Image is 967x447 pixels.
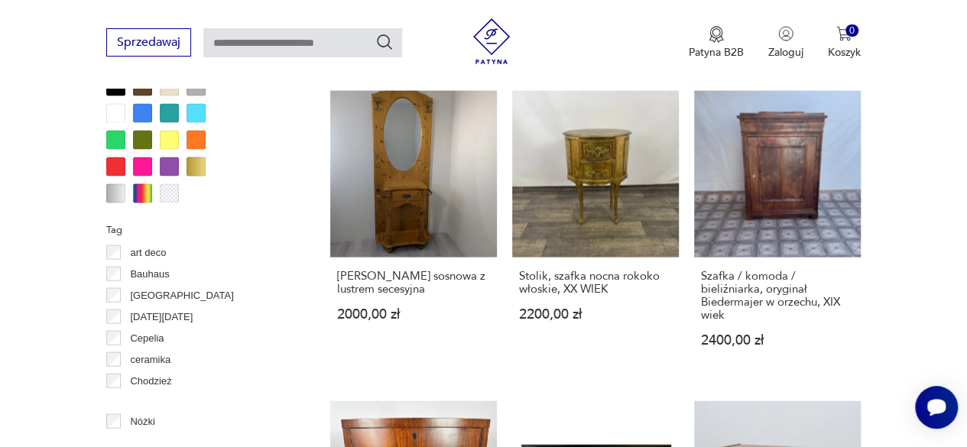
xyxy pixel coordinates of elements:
p: 2400,00 zł [701,334,854,347]
img: Ikona medalu [709,26,724,43]
button: Szukaj [375,33,394,51]
button: 0Koszyk [828,26,861,60]
iframe: Smartsupp widget button [915,386,958,429]
p: [DATE][DATE] [130,309,193,326]
button: Sprzedawaj [106,28,191,57]
a: Stolik, szafka nocna rokoko włoskie, XX WIEKStolik, szafka nocna rokoko włoskie, XX WIEK2200,00 zł [512,91,679,377]
div: 0 [845,24,858,37]
p: Bauhaus [130,266,169,283]
p: 2200,00 zł [519,308,672,321]
p: ceramika [130,351,170,368]
img: Ikonka użytkownika [778,26,793,41]
a: Sprzedawaj [106,38,191,49]
p: Chodzież [130,373,171,390]
a: Ikona medaluPatyna B2B [689,26,744,60]
p: [GEOGRAPHIC_DATA] [130,287,233,304]
p: Zaloguj [768,45,803,60]
p: 2000,00 zł [337,308,490,321]
button: Patyna B2B [689,26,744,60]
img: Ikona koszyka [836,26,852,41]
p: art deco [130,245,166,261]
img: Patyna - sklep z meblami i dekoracjami vintage [469,18,514,64]
p: Patyna B2B [689,45,744,60]
a: Toaletka sosnowa z lustrem secesyjna[PERSON_NAME] sosnowa z lustrem secesyjna2000,00 zł [330,91,497,377]
h3: Szafka / komoda / bieliźniarka, oryginał Biedermajer w orzechu, XIX wiek [701,270,854,322]
p: Koszyk [828,45,861,60]
p: Tag [106,222,294,238]
h3: Stolik, szafka nocna rokoko włoskie, XX WIEK [519,270,672,296]
p: Ćmielów [130,394,168,411]
button: Zaloguj [768,26,803,60]
h3: [PERSON_NAME] sosnowa z lustrem secesyjna [337,270,490,296]
p: Cepelia [130,330,164,347]
a: Szafka / komoda / bieliźniarka, oryginał Biedermajer w orzechu, XIX wiekSzafka / komoda / bieliźn... [694,91,861,377]
p: Nóżki [130,413,155,430]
